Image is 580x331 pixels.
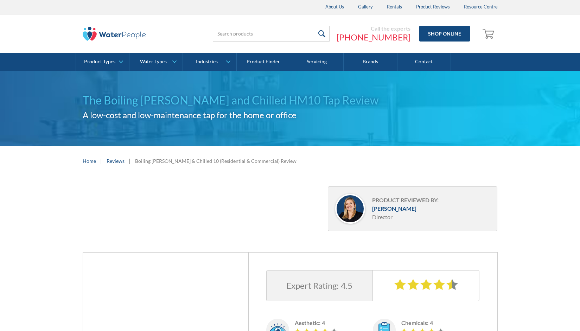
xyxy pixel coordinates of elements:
a: Water Types [129,53,183,71]
h5: 4 [430,319,433,326]
a: Reviews [107,157,125,165]
a: Home [83,157,96,165]
div: [PERSON_NAME] [372,204,490,213]
a: [PHONE_NUMBER] [337,32,410,43]
a: Servicing [290,53,344,71]
div: | [128,157,132,165]
div: Industries [196,59,218,65]
div: Call the experts [337,25,410,32]
h2: A low-cost and low-maintenance tap for the home or office [83,109,498,121]
a: Contact [397,53,451,71]
div: Product reviewed by: [372,196,490,204]
input: Search products [213,26,330,42]
a: Brands [344,53,397,71]
a: Product Finder [237,53,290,71]
div: Product Types [84,59,115,65]
img: shopping cart [483,28,496,39]
div: Director [372,213,490,221]
div: Boiling [PERSON_NAME] & Chilled 10 (Residential & Commercial) Review [135,157,297,165]
div: | [100,157,103,165]
a: Product Types [76,53,129,71]
h3: 4.5 [341,280,352,291]
h1: The Boiling [PERSON_NAME] and Chilled HM10 Tap Review [83,92,498,109]
a: Open empty cart [481,25,498,42]
h5: Chemicals: [401,319,428,326]
h5: Aesthetic: [295,319,320,326]
a: Shop Online [419,26,470,42]
div: Water Types [140,59,167,65]
h5: 4 [322,319,325,326]
a: Industries [183,53,236,71]
img: The Water People [83,27,146,41]
h3: Expert Rating: [286,280,339,291]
